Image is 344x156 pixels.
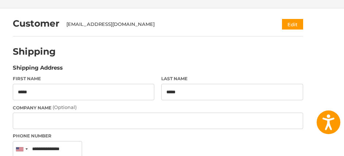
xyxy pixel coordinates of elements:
[161,75,303,82] label: Last Name
[13,18,59,29] h2: Customer
[13,133,303,139] label: Phone Number
[282,19,303,30] button: Edit
[53,104,77,110] small: (Optional)
[66,21,268,28] div: [EMAIL_ADDRESS][DOMAIN_NAME]
[13,104,303,111] label: Company Name
[13,46,56,57] h2: Shipping
[13,75,154,82] label: First Name
[13,64,63,75] legend: Shipping Address
[284,136,344,156] iframe: Google Customer Reviews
